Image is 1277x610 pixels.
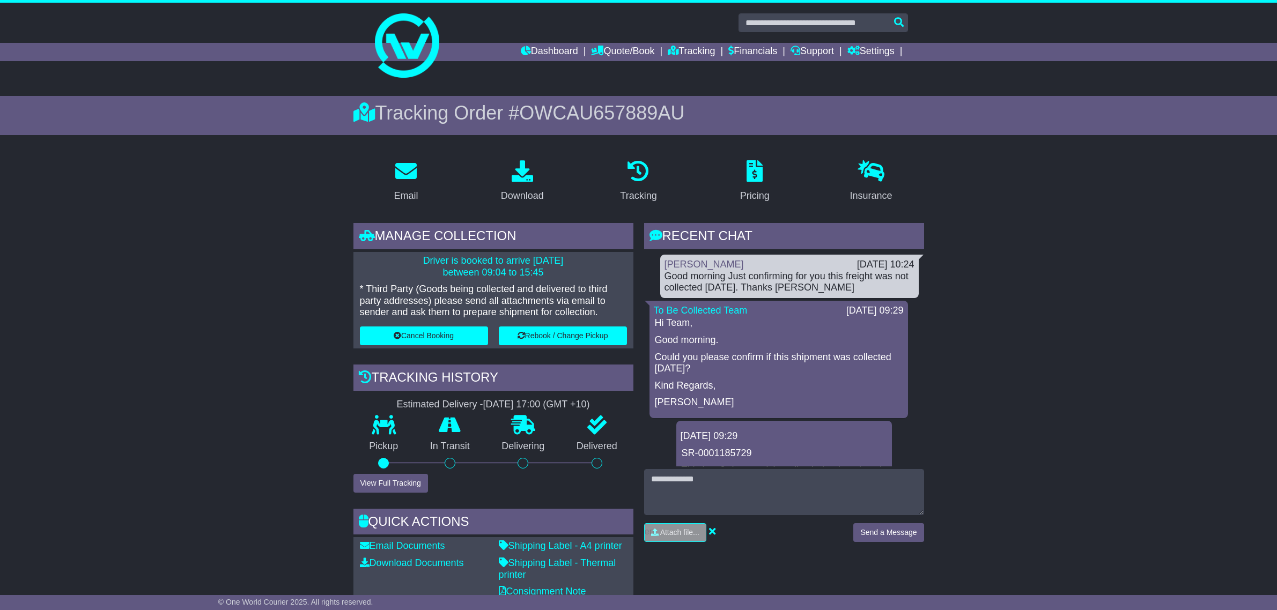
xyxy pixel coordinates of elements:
button: Rebook / Change Pickup [499,326,627,345]
div: Tracking history [353,364,633,393]
a: Support [791,43,834,61]
div: [DATE] 09:29 [846,305,904,317]
div: [DATE] 17:00 (GMT +10) [483,399,590,411]
div: Tracking [620,189,656,203]
p: Delivered [560,441,633,452]
a: Consignment Note [499,586,586,597]
a: Download [494,157,551,207]
p: Kind Regards, [655,380,903,392]
div: [DATE] 10:24 [857,259,914,271]
div: Quick Actions [353,509,633,538]
div: Manage collection [353,223,633,252]
a: Tracking [613,157,663,207]
a: Pricing [733,157,777,207]
div: [DATE] 09:29 [681,430,888,442]
p: SR-0001185729 [682,448,887,459]
button: View Full Tracking [353,474,428,493]
button: Cancel Booking [360,326,488,345]
a: Shipping Label - A4 printer [499,540,622,551]
div: Download [501,189,544,203]
a: Email Documents [360,540,445,551]
button: Send a Message [853,523,924,542]
div: Insurance [850,189,892,203]
p: Pickup [353,441,415,452]
div: Pricing [740,189,770,203]
a: Quote/Book [591,43,654,61]
p: In Transit [414,441,486,452]
a: Settings [847,43,895,61]
div: RECENT CHAT [644,223,924,252]
div: Estimated Delivery - [353,399,633,411]
a: Shipping Label - Thermal printer [499,557,616,580]
span: OWCAU657889AU [519,102,684,124]
a: Tracking [668,43,715,61]
a: Download Documents [360,557,464,568]
p: [PERSON_NAME] [655,397,903,408]
p: Delivering [486,441,561,452]
div: Good morning Just confirming for you this freight was not collected [DATE]. Thanks [PERSON_NAME] [665,271,914,294]
p: This is a 3rd party pickup. I've lodged a missed pickup enquiry to the courier and have advised t... [682,464,887,499]
p: Good morning. [655,334,903,346]
a: [PERSON_NAME] [665,259,744,270]
a: Email [387,157,425,207]
p: Driver is booked to arrive [DATE] between 09:04 to 15:45 [360,255,627,278]
span: © One World Courier 2025. All rights reserved. [218,598,373,606]
p: * Third Party (Goods being collected and delivered to third party addresses) please send all atta... [360,284,627,318]
p: Hi Team, [655,317,903,329]
a: Insurance [843,157,899,207]
p: Could you please confirm if this shipment was collected [DATE]? [655,352,903,375]
div: Email [394,189,418,203]
div: Tracking Order # [353,101,924,124]
a: Financials [728,43,777,61]
a: Dashboard [521,43,578,61]
a: To Be Collected Team [654,305,748,316]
